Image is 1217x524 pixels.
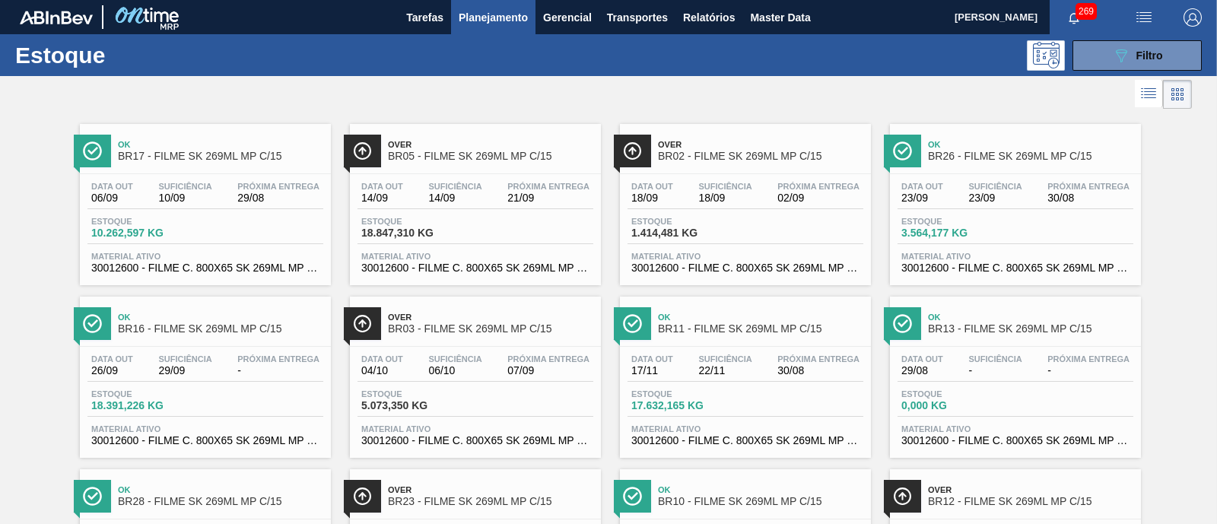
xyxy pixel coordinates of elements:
[631,217,738,226] span: Estoque
[361,389,468,399] span: Estoque
[507,354,589,364] span: Próxima Entrega
[237,354,319,364] span: Próxima Entrega
[1135,8,1153,27] img: userActions
[658,151,863,162] span: BR02 - FILME SK 269ML MP C/15
[118,140,323,149] span: Ok
[901,227,1008,239] span: 3.564,177 KG
[698,192,751,204] span: 18/09
[623,141,642,160] img: Ícone
[361,252,589,261] span: Material ativo
[901,424,1130,433] span: Material ativo
[608,285,879,458] a: ÍconeOkBR11 - FILME SK 269ML MP C/15Data out17/11Suficiência22/11Próxima Entrega30/08Estoque17.63...
[507,182,589,191] span: Próxima Entrega
[118,496,323,507] span: BR28 - FILME SK 269ML MP C/15
[237,365,319,376] span: -
[158,192,211,204] span: 10/09
[631,192,673,204] span: 18/09
[388,323,593,335] span: BR03 - FILME SK 269ML MP C/15
[406,8,443,27] span: Tarefas
[1050,7,1098,28] button: Notificações
[631,182,673,191] span: Data out
[901,252,1130,261] span: Material ativo
[1076,3,1097,20] span: 269
[388,313,593,322] span: Over
[968,365,1022,376] span: -
[607,8,668,27] span: Transportes
[901,365,943,376] span: 29/08
[928,496,1133,507] span: BR12 - FILME SK 269ML MP C/15
[361,262,589,274] span: 30012600 - FILME C. 800X65 SK 269ML MP C15 429
[631,262,860,274] span: 30012600 - FILME C. 800X65 SK 269ML MP C15 429
[623,487,642,506] img: Ícone
[20,11,93,24] img: TNhmsLtSVTkK8tSr43FrP2fwEKptu5GPRR3wAAAABJRU5ErkJggg==
[928,323,1133,335] span: BR13 - FILME SK 269ML MP C/15
[91,400,198,411] span: 18.391,226 KG
[1047,182,1130,191] span: Próxima Entrega
[968,354,1022,364] span: Suficiência
[608,113,879,285] a: ÍconeOverBR02 - FILME SK 269ML MP C/15Data out18/09Suficiência18/09Próxima Entrega02/09Estoque1.4...
[338,285,608,458] a: ÍconeOverBR03 - FILME SK 269ML MP C/15Data out04/10Suficiência06/10Próxima Entrega07/09Estoque5.0...
[68,285,338,458] a: ÍconeOkBR16 - FILME SK 269ML MP C/15Data out26/09Suficiência29/09Próxima Entrega-Estoque18.391,22...
[928,151,1133,162] span: BR26 - FILME SK 269ML MP C/15
[83,141,102,160] img: Ícone
[1184,8,1202,27] img: Logout
[361,424,589,433] span: Material ativo
[901,217,1008,226] span: Estoque
[1072,40,1202,71] button: Filtro
[777,182,860,191] span: Próxima Entrega
[388,151,593,162] span: BR05 - FILME SK 269ML MP C/15
[901,182,943,191] span: Data out
[361,192,403,204] span: 14/09
[361,435,589,446] span: 30012600 - FILME C. 800X65 SK 269ML MP C15 429
[777,354,860,364] span: Próxima Entrega
[893,487,912,506] img: Ícone
[879,113,1149,285] a: ÍconeOkBR26 - FILME SK 269ML MP C/15Data out23/09Suficiência23/09Próxima Entrega30/08Estoque3.564...
[361,400,468,411] span: 5.073,350 KG
[118,323,323,335] span: BR16 - FILME SK 269ML MP C/15
[893,314,912,333] img: Ícone
[118,151,323,162] span: BR17 - FILME SK 269ML MP C/15
[683,8,735,27] span: Relatórios
[928,140,1133,149] span: Ok
[507,365,589,376] span: 07/09
[237,182,319,191] span: Próxima Entrega
[631,227,738,239] span: 1.414,481 KG
[543,8,592,27] span: Gerencial
[428,192,481,204] span: 14/09
[1047,365,1130,376] span: -
[91,182,133,191] span: Data out
[968,192,1022,204] span: 23/09
[1136,49,1163,62] span: Filtro
[901,435,1130,446] span: 30012600 - FILME C. 800X65 SK 269ML MP C15 429
[631,365,673,376] span: 17/11
[901,400,1008,411] span: 0,000 KG
[879,285,1149,458] a: ÍconeOkBR13 - FILME SK 269ML MP C/15Data out29/08Suficiência-Próxima Entrega-Estoque0,000 KGMater...
[353,314,372,333] img: Ícone
[91,365,133,376] span: 26/09
[91,262,319,274] span: 30012600 - FILME C. 800X65 SK 269ML MP C15 429
[631,435,860,446] span: 30012600 - FILME C. 800X65 SK 269ML MP C15 429
[91,227,198,239] span: 10.262,597 KG
[750,8,810,27] span: Master Data
[901,192,943,204] span: 23/09
[1027,40,1065,71] div: Pogramando: nenhum usuário selecionado
[361,227,468,239] span: 18.847,310 KG
[631,354,673,364] span: Data out
[698,365,751,376] span: 22/11
[91,192,133,204] span: 06/09
[1163,80,1192,109] div: Visão em Cards
[91,354,133,364] span: Data out
[901,389,1008,399] span: Estoque
[459,8,528,27] span: Planejamento
[658,140,863,149] span: Over
[83,487,102,506] img: Ícone
[1047,192,1130,204] span: 30/08
[658,313,863,322] span: Ok
[388,496,593,507] span: BR23 - FILME SK 269ML MP C/15
[631,400,738,411] span: 17.632,165 KG
[388,140,593,149] span: Over
[68,113,338,285] a: ÍconeOkBR17 - FILME SK 269ML MP C/15Data out06/09Suficiência10/09Próxima Entrega29/08Estoque10.26...
[698,354,751,364] span: Suficiência
[968,182,1022,191] span: Suficiência
[91,217,198,226] span: Estoque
